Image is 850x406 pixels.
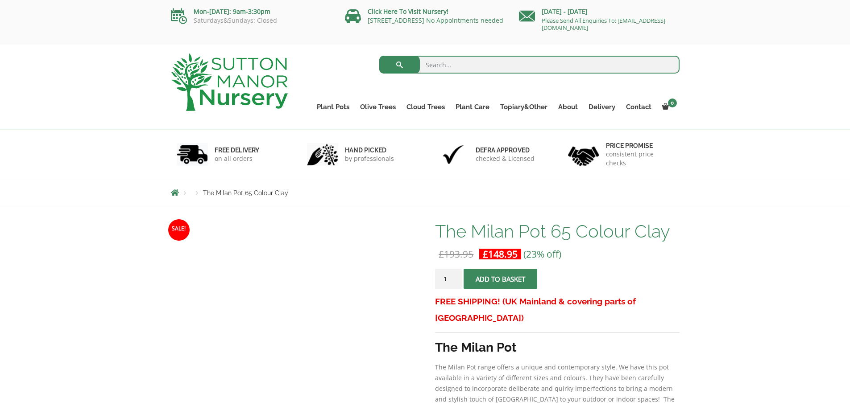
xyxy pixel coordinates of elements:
[435,340,517,355] strong: The Milan Pot
[435,222,679,241] h1: The Milan Pot 65 Colour Clay
[379,56,680,74] input: Search...
[171,53,288,111] img: logo
[368,7,448,16] a: Click Here To Visit Nursery!
[215,146,259,154] h6: FREE DELIVERY
[439,248,473,260] bdi: 193.95
[171,189,680,196] nav: Breadcrumbs
[345,146,394,154] h6: hand picked
[464,269,537,289] button: Add to basket
[476,146,535,154] h6: Defra approved
[168,219,190,241] span: Sale!
[657,101,680,113] a: 0
[171,17,332,24] p: Saturdays&Sundays: Closed
[355,101,401,113] a: Olive Trees
[483,248,488,260] span: £
[523,248,561,260] span: (23% off)
[307,143,338,166] img: 2.jpg
[435,293,679,326] h3: FREE SHIPPING! (UK Mainland & covering parts of [GEOGRAPHIC_DATA])
[519,6,680,17] p: [DATE] - [DATE]
[553,101,583,113] a: About
[668,98,677,107] span: 0
[476,154,535,163] p: checked & Licensed
[439,248,444,260] span: £
[435,269,462,289] input: Product quantity
[450,101,495,113] a: Plant Care
[483,248,518,260] bdi: 148.95
[495,101,553,113] a: Topiary&Other
[606,150,674,168] p: consistent price checks
[177,143,208,166] img: 1.jpg
[311,101,355,113] a: Plant Pots
[345,154,394,163] p: by professionals
[621,101,657,113] a: Contact
[606,142,674,150] h6: Price promise
[583,101,621,113] a: Delivery
[568,141,599,168] img: 4.jpg
[215,154,259,163] p: on all orders
[401,101,450,113] a: Cloud Trees
[438,143,469,166] img: 3.jpg
[171,6,332,17] p: Mon-[DATE]: 9am-3:30pm
[203,189,288,197] span: The Milan Pot 65 Colour Clay
[542,16,665,32] a: Please Send All Enquiries To: [EMAIL_ADDRESS][DOMAIN_NAME]
[368,16,503,25] a: [STREET_ADDRESS] No Appointments needed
